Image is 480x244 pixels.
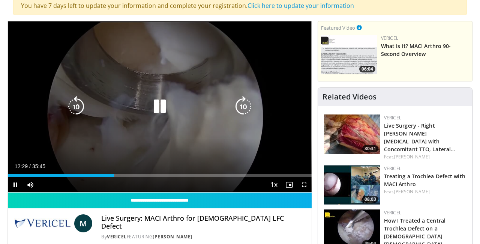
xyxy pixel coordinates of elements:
[153,233,192,240] a: [PERSON_NAME]
[23,177,38,192] button: Mute
[394,188,430,195] a: [PERSON_NAME]
[267,177,282,192] button: Playback Rate
[101,233,305,240] div: By FEATURING
[297,177,312,192] button: Fullscreen
[321,24,355,31] small: Featured Video
[74,214,92,232] a: M
[101,214,305,230] h4: Live Surgery: MACI Arthro for [DEMOGRAPHIC_DATA] LFC Defect
[384,209,401,216] a: Vericel
[384,154,466,160] div: Feat.
[322,92,376,101] h4: Related Videos
[8,174,312,177] div: Progress Bar
[8,21,312,193] video-js: Video Player
[362,196,378,203] span: 08:03
[384,173,465,188] a: Treating a Trochlea Defect with MACI Arthro
[359,66,375,72] span: 06:04
[14,214,71,232] img: Vericel
[107,233,127,240] a: Vericel
[394,154,430,160] a: [PERSON_NAME]
[324,114,380,154] img: f2822210-6046-4d88-9b48-ff7c77ada2d7.150x105_q85_crop-smart_upscale.jpg
[8,177,23,192] button: Pause
[362,145,378,152] span: 30:31
[321,35,377,74] img: aa6cc8ed-3dbf-4b6a-8d82-4a06f68b6688.150x105_q85_crop-smart_upscale.jpg
[324,114,380,154] a: 30:31
[381,42,451,57] a: What is it? MACI Arthro 90-Second Overview
[384,165,401,172] a: Vericel
[384,122,456,153] a: Live Surgery - Right [PERSON_NAME][MEDICAL_DATA] with Concomitant TTO, Lateral…
[381,35,398,41] a: Vericel
[247,2,354,10] a: Click here to update your information
[32,163,45,169] span: 35:45
[15,163,28,169] span: 12:29
[384,188,466,195] div: Feat.
[324,165,380,205] a: 08:03
[384,114,401,121] a: Vericel
[324,165,380,205] img: 0de30d39-bfe3-4001-9949-87048a0d8692.150x105_q85_crop-smart_upscale.jpg
[282,177,297,192] button: Enable picture-in-picture mode
[29,163,31,169] span: /
[321,35,377,74] a: 06:04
